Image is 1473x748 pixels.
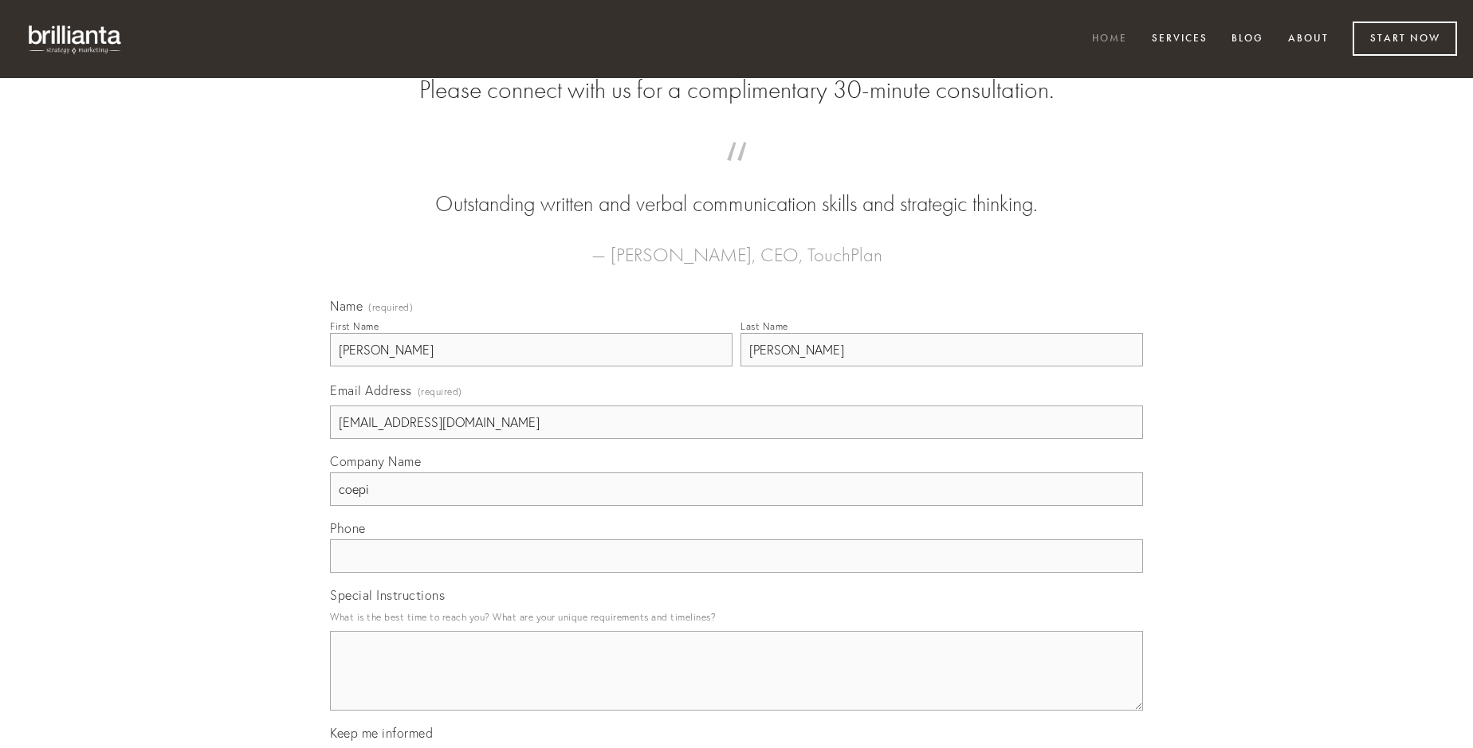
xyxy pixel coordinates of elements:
[355,220,1118,271] figcaption: — [PERSON_NAME], CEO, TouchPlan
[16,16,136,62] img: brillianta - research, strategy, marketing
[330,606,1143,628] p: What is the best time to reach you? What are your unique requirements and timelines?
[1221,26,1274,53] a: Blog
[1353,22,1457,56] a: Start Now
[1082,26,1137,53] a: Home
[330,453,421,469] span: Company Name
[355,158,1118,220] blockquote: Outstanding written and verbal communication skills and strategic thinking.
[330,587,445,603] span: Special Instructions
[1141,26,1218,53] a: Services
[330,382,412,398] span: Email Address
[740,320,788,332] div: Last Name
[330,725,433,741] span: Keep me informed
[368,303,413,312] span: (required)
[355,158,1118,189] span: “
[330,320,379,332] div: First Name
[330,520,366,536] span: Phone
[418,381,462,402] span: (required)
[330,298,363,314] span: Name
[1278,26,1339,53] a: About
[330,75,1143,105] h2: Please connect with us for a complimentary 30-minute consultation.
